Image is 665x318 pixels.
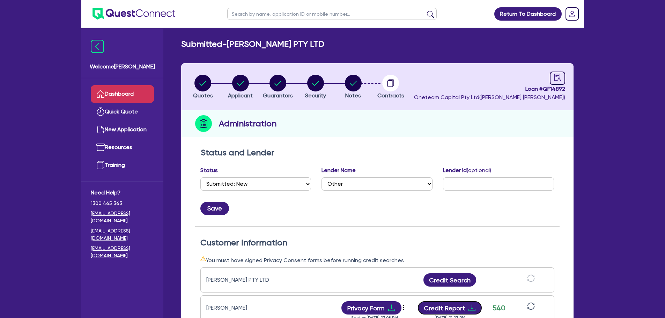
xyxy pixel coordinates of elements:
a: [EMAIL_ADDRESS][DOMAIN_NAME] [91,245,154,259]
span: Security [305,92,326,99]
span: Welcome [PERSON_NAME] [90,62,155,71]
span: Contracts [377,92,404,99]
button: Guarantors [263,74,293,100]
button: Credit Search [423,273,476,287]
span: Loan # QF14892 [414,85,565,93]
a: [EMAIL_ADDRESS][DOMAIN_NAME] [91,210,154,224]
button: Credit Reportdownload [418,301,482,315]
img: resources [96,143,105,151]
span: Guarantors [263,92,293,99]
div: [PERSON_NAME] [206,304,294,312]
img: icon-menu-close [91,40,104,53]
a: Return To Dashboard [494,7,562,21]
img: quick-quote [96,108,105,116]
span: audit [554,74,561,81]
button: sync [525,302,537,314]
a: Training [91,156,154,174]
a: audit [550,72,565,85]
a: Quick Quote [91,103,154,121]
button: Contracts [377,74,405,100]
span: Notes [345,92,361,99]
h2: Submitted - [PERSON_NAME] PTY LTD [181,39,324,49]
a: New Application [91,121,154,139]
button: Security [305,74,326,100]
button: Applicant [228,74,253,100]
span: more [400,302,407,313]
h2: Administration [219,117,276,130]
input: Search by name, application ID or mobile number... [227,8,437,20]
label: Lender Id [443,166,491,175]
h2: Status and Lender [201,148,554,158]
a: Dropdown toggle [563,5,581,23]
span: sync [527,302,535,310]
span: (optional) [467,167,491,173]
button: Dropdown toggle [401,302,407,314]
img: step-icon [195,115,212,132]
span: Need Help? [91,188,154,197]
label: Lender Name [322,166,356,175]
img: training [96,161,105,169]
label: Status [200,166,218,175]
span: download [387,304,396,312]
span: Oneteam Capital Pty Ltd ( [PERSON_NAME] [PERSON_NAME] ) [414,94,565,101]
span: sync [527,274,535,282]
span: Applicant [228,92,253,99]
a: Resources [91,139,154,156]
div: [PERSON_NAME] PTY LTD [206,276,294,284]
a: [EMAIL_ADDRESS][DOMAIN_NAME] [91,227,154,242]
span: download [468,304,476,312]
div: 540 [490,303,508,313]
button: Quotes [193,74,213,100]
span: Quotes [193,92,213,99]
h2: Customer Information [200,238,554,248]
span: 1300 465 363 [91,200,154,207]
div: You must have signed Privacy Consent forms before running credit searches [200,256,554,265]
img: new-application [96,125,105,134]
button: Notes [345,74,362,100]
button: Save [200,202,229,215]
a: Dashboard [91,85,154,103]
button: sync [525,274,537,286]
span: warning [200,256,206,261]
button: Privacy Formdownload [341,301,401,315]
img: quest-connect-logo-blue [93,8,175,20]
